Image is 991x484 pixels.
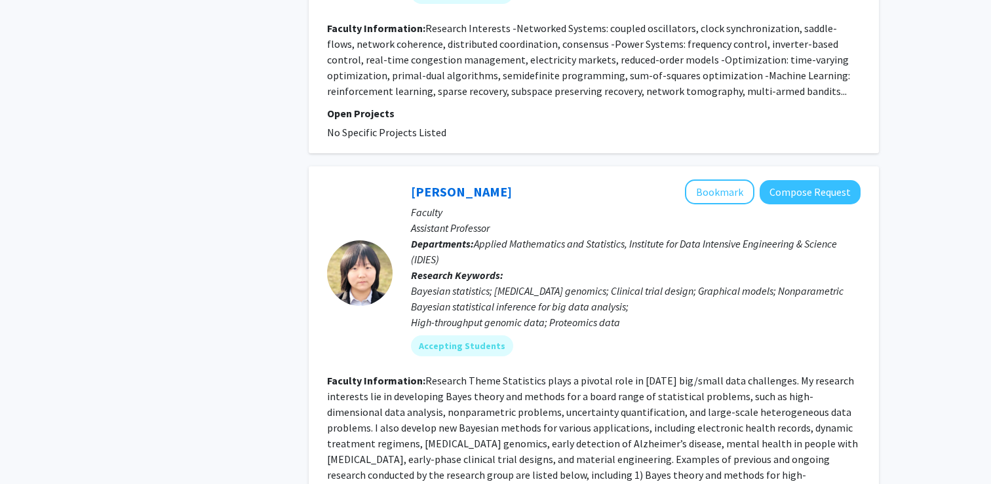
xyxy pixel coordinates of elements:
[411,237,474,250] b: Departments:
[411,183,512,200] a: [PERSON_NAME]
[685,179,754,204] button: Add Yanxun Xu to Bookmarks
[327,374,425,387] b: Faculty Information:
[760,180,861,204] button: Compose Request to Yanxun Xu
[327,22,425,35] b: Faculty Information:
[411,335,513,356] mat-chip: Accepting Students
[411,283,861,330] div: Bayesian statistics; [MEDICAL_DATA] genomics; Clinical trial design; Graphical models; Nonparamet...
[327,22,850,98] fg-read-more: Research Interests -Networked Systems: coupled oscillators, clock synchronization, saddle-flows, ...
[10,425,56,474] iframe: Chat
[411,220,861,236] p: Assistant Professor
[327,126,446,139] span: No Specific Projects Listed
[327,105,861,121] p: Open Projects
[411,237,837,266] span: Applied Mathematics and Statistics, Institute for Data Intensive Engineering & Science (IDIES)
[411,269,503,282] b: Research Keywords:
[411,204,861,220] p: Faculty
